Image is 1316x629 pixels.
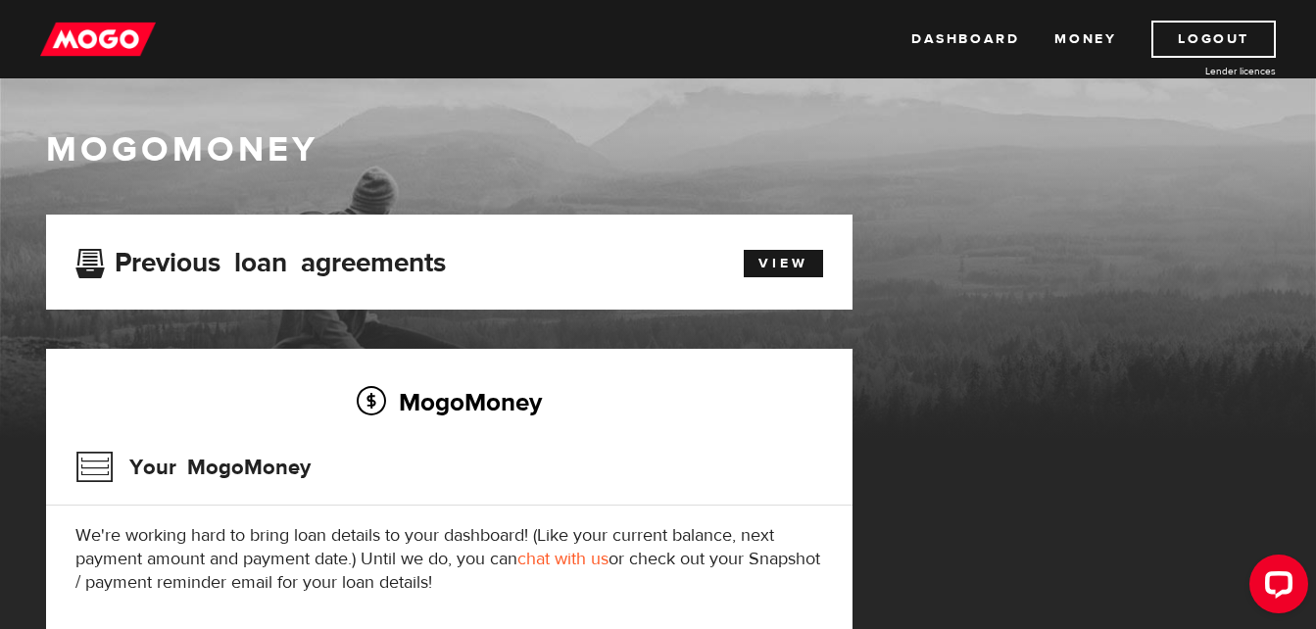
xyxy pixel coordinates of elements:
[75,381,823,422] h2: MogoMoney
[40,21,156,58] img: mogo_logo-11ee424be714fa7cbb0f0f49df9e16ec.png
[75,442,311,493] h3: Your MogoMoney
[1054,21,1116,58] a: Money
[1129,64,1276,78] a: Lender licences
[75,247,446,272] h3: Previous loan agreements
[1234,547,1316,629] iframe: LiveChat chat widget
[911,21,1019,58] a: Dashboard
[517,548,609,570] a: chat with us
[75,524,823,595] p: We're working hard to bring loan details to your dashboard! (Like your current balance, next paym...
[744,250,823,277] a: View
[46,129,1271,170] h1: MogoMoney
[1151,21,1276,58] a: Logout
